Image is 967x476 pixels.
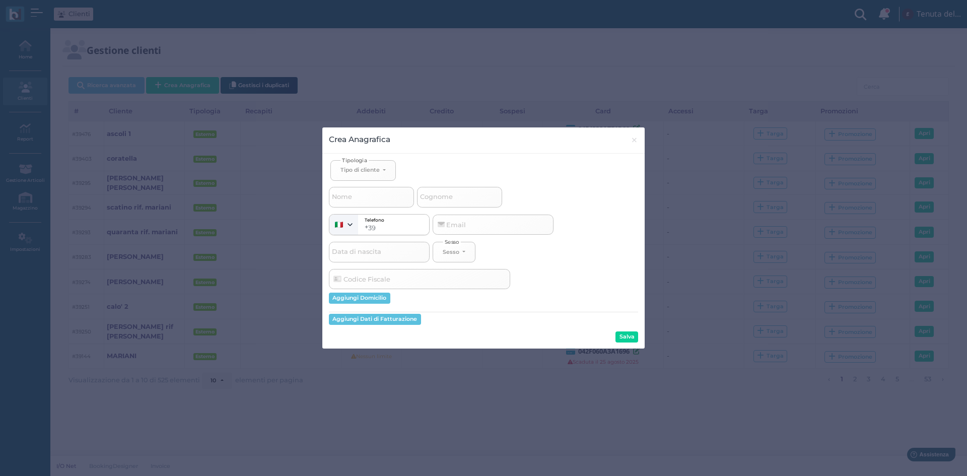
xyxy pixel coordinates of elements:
span: Cognome [419,191,454,203]
input: Nome [329,187,414,207]
input: Email [433,215,554,235]
span: Data di nascita [330,246,383,258]
div: Codice Fiscale [332,275,390,284]
span: × [631,133,638,147]
span: Nome [330,191,354,203]
img: it.png [335,222,343,228]
button: Tipo di cliente [330,160,396,181]
h4: Crea Anagrafica [329,133,390,145]
span: Sesso [443,238,461,245]
div: Email [436,221,466,229]
div: Tipo di cliente [340,166,380,173]
button: Aggiungi Dati di Fatturazione [329,314,421,325]
span: Tipologia [340,156,369,164]
button: Select phone number prefix [329,215,359,235]
input: Codice Fiscale [329,269,510,289]
span: + [365,224,368,232]
button: Sesso [433,242,475,262]
label: Telefono [365,218,384,223]
span: Assistenza [30,8,66,16]
input: Cognome [417,187,502,207]
input: Data di nascita [329,242,430,262]
button: Aggiungi Domicilio [329,293,390,304]
button: Salva [615,331,638,343]
div: Sesso [443,248,459,255]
